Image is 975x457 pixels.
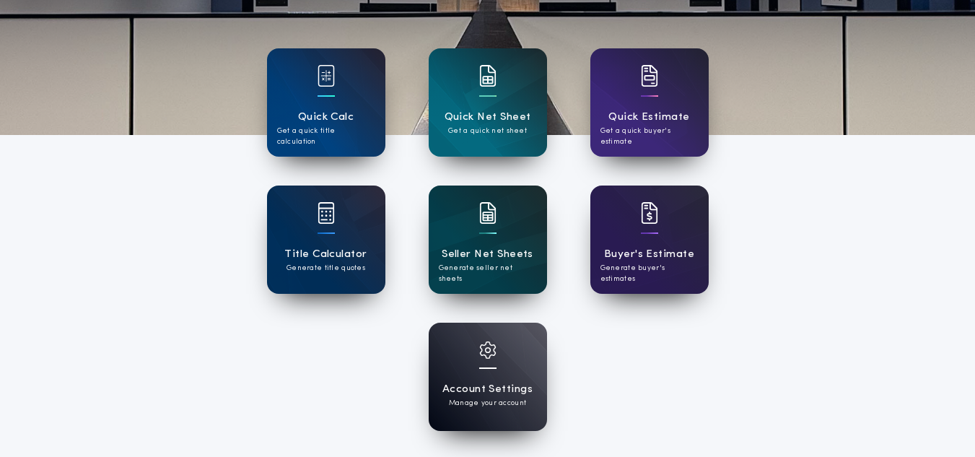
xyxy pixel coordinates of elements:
[600,126,699,147] p: Get a quick buyer's estimate
[318,202,335,224] img: card icon
[287,263,365,274] p: Generate title quotes
[429,48,547,157] a: card iconQuick Net SheetGet a quick net sheet
[448,126,527,136] p: Get a quick net sheet
[445,109,531,126] h1: Quick Net Sheet
[429,186,547,294] a: card iconSeller Net SheetsGenerate seller net sheets
[298,109,354,126] h1: Quick Calc
[590,186,709,294] a: card iconBuyer's EstimateGenerate buyer's estimates
[608,109,690,126] h1: Quick Estimate
[590,48,709,157] a: card iconQuick EstimateGet a quick buyer's estimate
[600,263,699,284] p: Generate buyer's estimates
[479,65,497,87] img: card icon
[318,65,335,87] img: card icon
[641,202,658,224] img: card icon
[442,246,533,263] h1: Seller Net Sheets
[429,323,547,431] a: card iconAccount SettingsManage your account
[449,398,526,409] p: Manage your account
[284,246,367,263] h1: Title Calculator
[267,186,385,294] a: card iconTitle CalculatorGenerate title quotes
[277,126,375,147] p: Get a quick title calculation
[439,263,537,284] p: Generate seller net sheets
[641,65,658,87] img: card icon
[479,341,497,359] img: card icon
[604,246,694,263] h1: Buyer's Estimate
[442,381,533,398] h1: Account Settings
[479,202,497,224] img: card icon
[267,48,385,157] a: card iconQuick CalcGet a quick title calculation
